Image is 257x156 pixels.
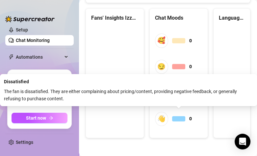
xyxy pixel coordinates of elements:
[189,115,192,122] span: 0
[155,14,202,22] div: Chat Moods
[5,16,55,22] img: logo-BBDzfeDw.svg
[189,63,192,70] span: 0
[4,78,253,85] div: Dissatisfied
[49,116,53,120] span: arrow-right
[155,60,168,74] div: 😏
[12,113,67,123] button: Start nowarrow-right
[9,54,14,60] span: thunderbolt
[155,33,168,48] div: 🥰
[4,88,253,102] div: The fan is dissatisfied. They are either complaining about pricing/content, providing negative fe...
[26,115,46,121] span: Start now
[91,14,139,22] div: Fans' Insights Izzy Collected
[16,38,50,43] a: Chat Monitoring
[155,112,168,126] div: 👋
[189,37,192,44] span: 0
[219,14,245,22] div: Languages Bridged By [PERSON_NAME]
[16,52,63,62] span: Automations
[16,65,63,75] span: Chat Copilot
[16,27,28,32] a: Setup
[16,140,33,145] a: Settings
[235,134,250,149] div: Open Intercom Messenger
